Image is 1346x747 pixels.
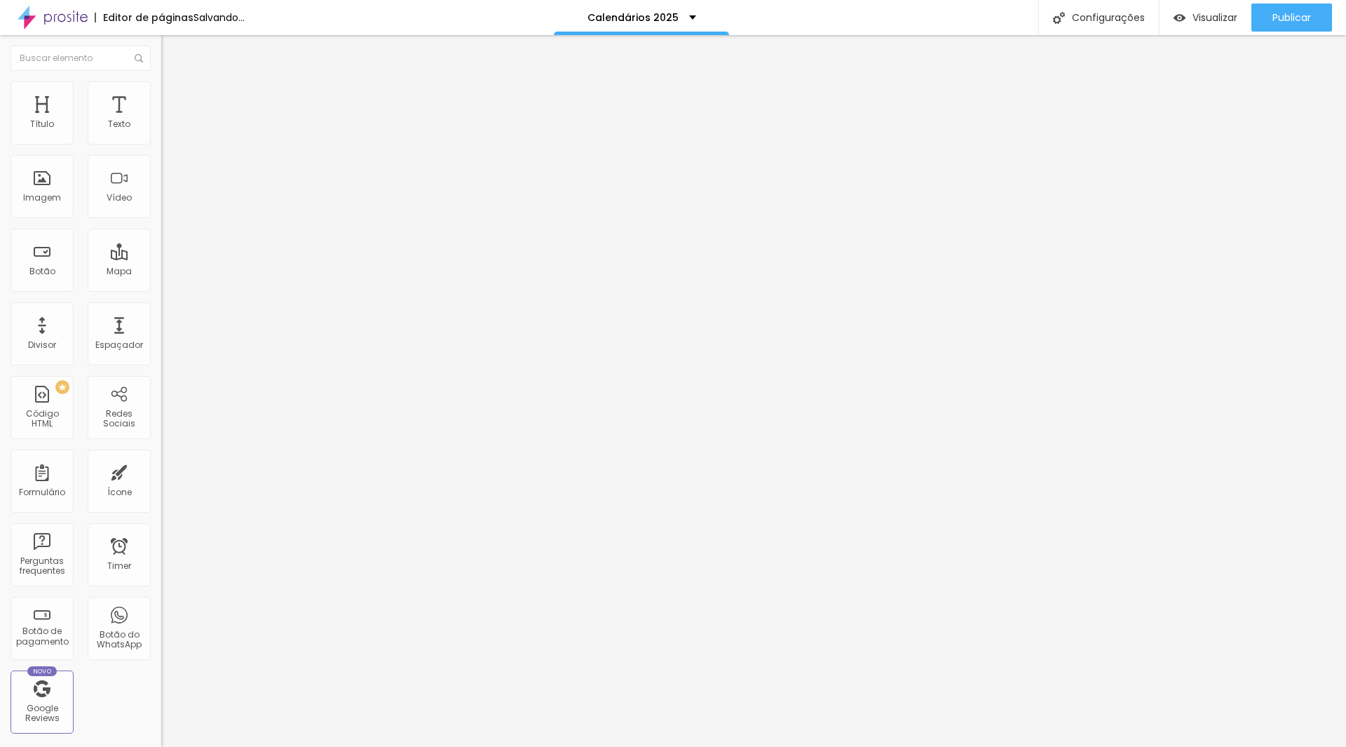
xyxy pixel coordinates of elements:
div: Vídeo [107,193,132,203]
div: Imagem [23,193,61,203]
input: Buscar elemento [11,46,151,71]
p: Calendários 2025 [587,13,679,22]
div: Botão de pagamento [14,626,69,647]
div: Código HTML [14,409,69,429]
img: Icone [135,54,143,62]
div: Perguntas frequentes [14,556,69,577]
div: Formulário [19,487,65,497]
div: Texto [108,119,130,129]
div: Título [30,119,54,129]
div: Mapa [107,267,132,276]
div: Editor de páginas [95,13,193,22]
div: Botão [29,267,55,276]
span: Publicar [1272,12,1311,23]
span: Visualizar [1192,12,1237,23]
div: Google Reviews [14,704,69,724]
div: Divisor [28,340,56,350]
div: Redes Sociais [91,409,147,429]
button: Publicar [1251,4,1332,32]
div: Novo [27,666,57,676]
img: Icone [1053,12,1065,24]
img: view-1.svg [1174,12,1185,24]
div: Timer [107,561,131,571]
div: Espaçador [95,340,143,350]
div: Ícone [107,487,132,497]
div: Botão do WhatsApp [91,630,147,650]
iframe: Editor [161,35,1346,747]
div: Salvando... [193,13,245,22]
button: Visualizar [1160,4,1251,32]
